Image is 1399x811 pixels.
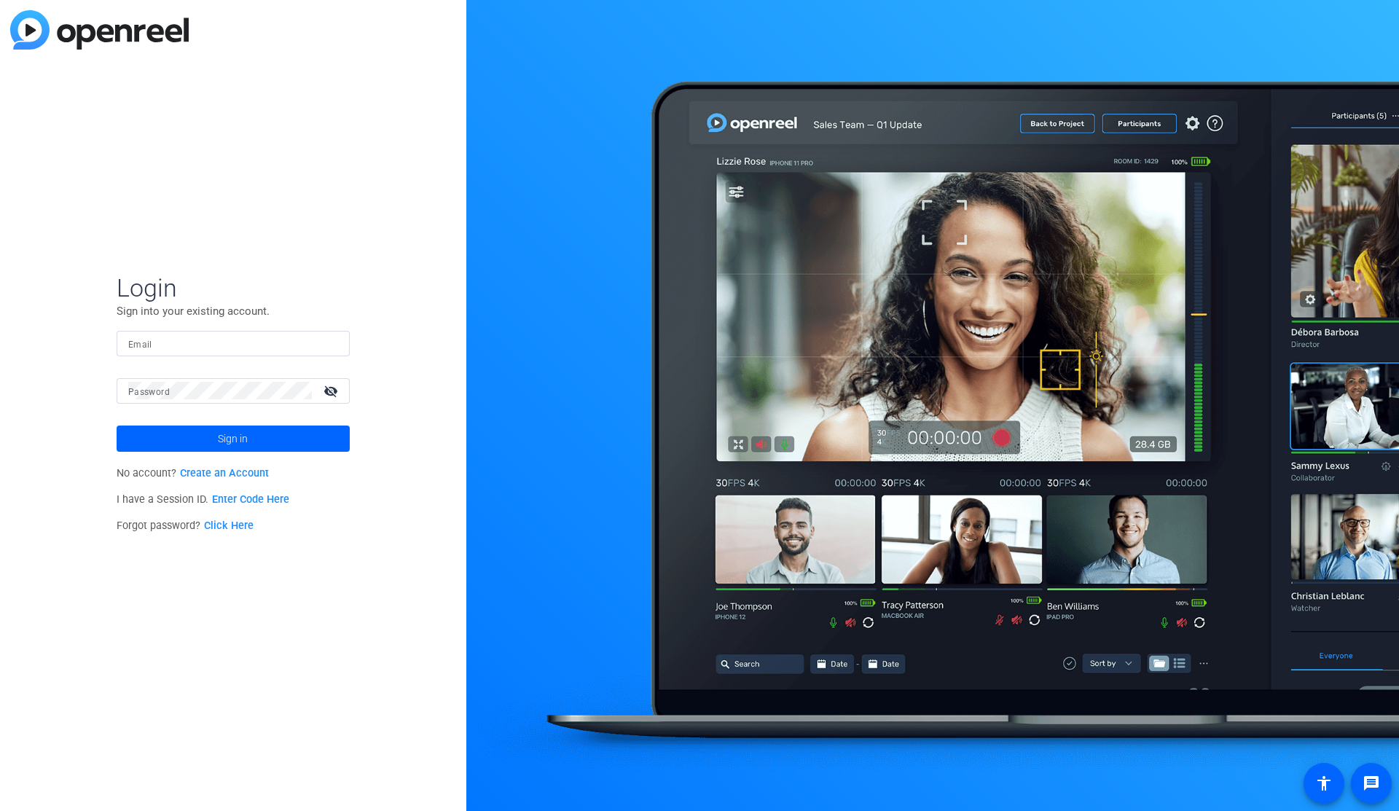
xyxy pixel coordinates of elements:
mat-label: Password [128,387,170,397]
span: I have a Session ID. [117,493,289,506]
span: Login [117,273,350,303]
span: No account? [117,467,269,479]
span: Forgot password? [117,520,254,532]
img: blue-gradient.svg [10,10,189,50]
mat-icon: accessibility [1315,775,1333,792]
mat-label: Email [128,340,152,350]
input: Enter Email Address [128,334,338,352]
mat-icon: message [1363,775,1380,792]
p: Sign into your existing account. [117,303,350,319]
button: Sign in [117,426,350,452]
a: Create an Account [180,467,269,479]
span: Sign in [218,420,248,457]
a: Enter Code Here [212,493,289,506]
a: Click Here [204,520,254,532]
mat-icon: visibility_off [315,380,350,401]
